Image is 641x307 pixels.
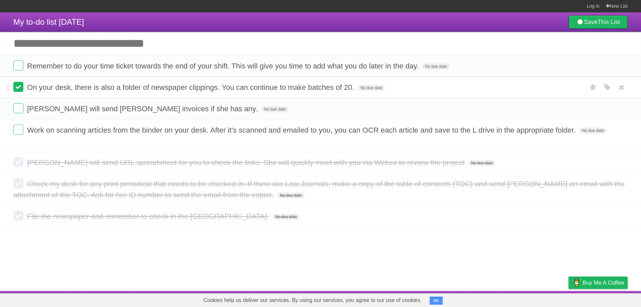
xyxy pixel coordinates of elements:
span: Remember to do your time ticket towards the end of your shift. This will give you time to add wha... [27,62,420,70]
a: Suggest a feature [586,293,628,305]
label: Done [13,60,23,70]
img: Buy me a coffee [572,277,581,288]
span: No due date [358,85,385,91]
span: [PERSON_NAME] will send [PERSON_NAME] invoices if she has any. [27,105,259,113]
span: On your desk, there is also a folder of newspaper clippings. You can continue to make batches of 20. [27,83,356,92]
span: File the newspaper and remember to check in the [GEOGRAPHIC_DATA]. [27,212,270,220]
b: This List [598,19,620,25]
span: No due date [422,63,449,69]
span: No due date [468,160,495,166]
span: No due date [579,128,606,134]
span: [PERSON_NAME] will send URL spreadsheet for you to check the links. She will quickly meet with yo... [27,158,466,167]
span: No due date [277,192,304,198]
span: No due date [273,214,300,220]
label: Done [13,157,23,167]
label: Done [13,211,23,221]
a: Buy me a coffee [569,277,628,289]
label: Done [13,103,23,113]
span: Work on scanning articles from the binder on your desk. After it’s scanned and emailed to you, yo... [27,126,577,134]
a: About [480,293,494,305]
label: Done [13,125,23,135]
label: Done [13,82,23,92]
button: OK [430,297,443,305]
span: Check my desk for any print periodical that needs to be checked in. If there are Law Journals, ma... [13,180,625,199]
label: Done [13,178,23,188]
label: Star task [587,82,600,93]
a: Terms [537,293,552,305]
a: SaveThis List [569,15,628,29]
span: Cookies help us deliver our services. By using our services, you agree to our use of cookies. [197,294,428,307]
span: No due date [261,106,288,112]
span: Buy me a coffee [583,277,624,289]
a: Developers [502,293,529,305]
span: My to-do list [DATE] [13,17,84,26]
a: Privacy [560,293,577,305]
